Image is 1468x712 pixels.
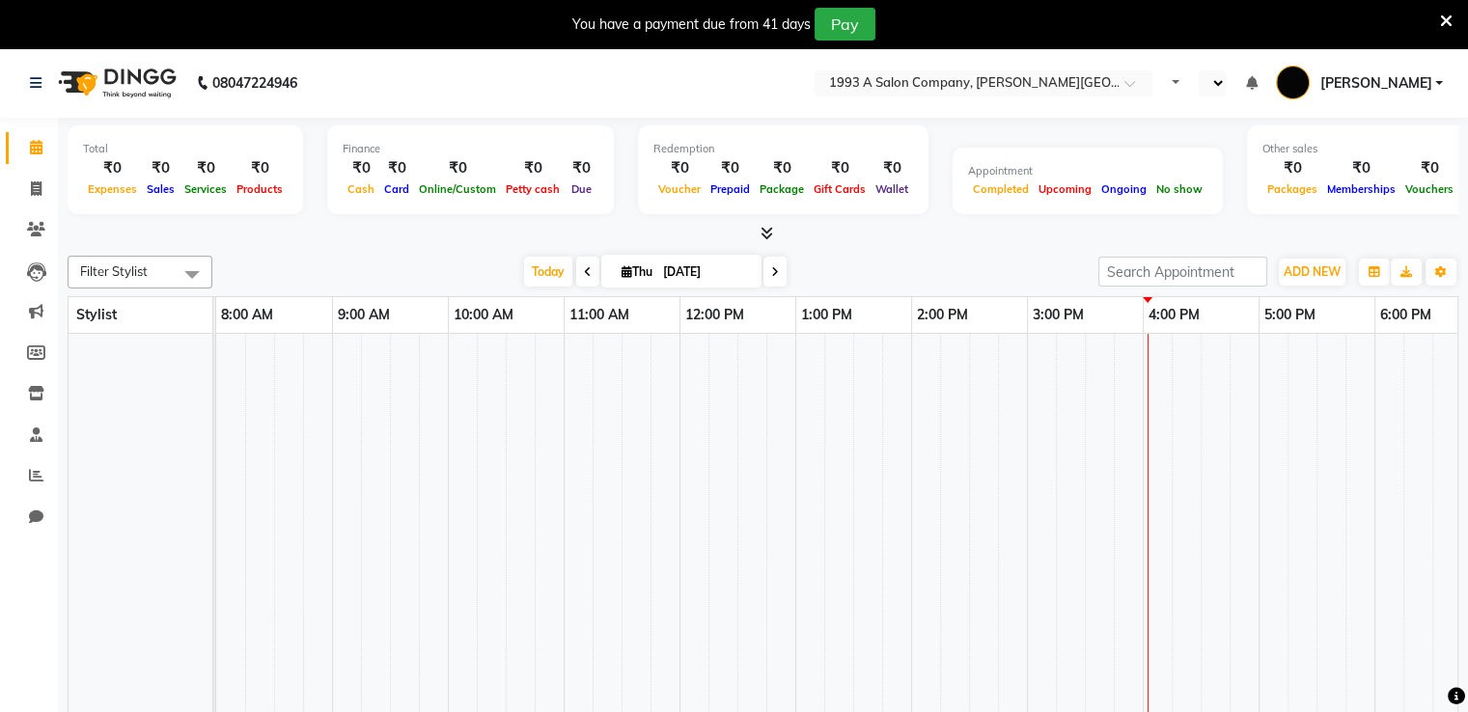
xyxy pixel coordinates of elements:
div: Redemption [653,141,913,157]
div: ₹0 [142,157,180,179]
span: Card [379,182,414,196]
button: ADD NEW [1279,259,1345,286]
span: Memberships [1322,182,1400,196]
b: 08047224946 [212,56,297,110]
span: Package [755,182,809,196]
span: Voucher [653,182,706,196]
span: Gift Cards [809,182,871,196]
img: logo [49,56,181,110]
a: 10:00 AM [449,301,518,329]
div: ₹0 [501,157,565,179]
div: ₹0 [414,157,501,179]
div: ₹0 [379,157,414,179]
span: Prepaid [706,182,755,196]
span: [PERSON_NAME] [1319,73,1431,94]
span: Thu [617,264,657,279]
div: ₹0 [871,157,913,179]
span: Online/Custom [414,182,501,196]
span: No show [1151,182,1207,196]
span: Upcoming [1034,182,1096,196]
a: 11:00 AM [565,301,634,329]
div: ₹0 [565,157,598,179]
a: 2:00 PM [912,301,973,329]
div: ₹0 [706,157,755,179]
span: Cash [343,182,379,196]
span: Completed [968,182,1034,196]
img: Savita HO [1276,66,1310,99]
span: Services [180,182,232,196]
a: 5:00 PM [1260,301,1320,329]
div: ₹0 [343,157,379,179]
span: ADD NEW [1284,264,1341,279]
button: Pay [815,8,875,41]
a: 9:00 AM [333,301,395,329]
span: Petty cash [501,182,565,196]
a: 12:00 PM [680,301,749,329]
span: Stylist [76,306,117,323]
input: Search Appointment [1098,257,1267,287]
span: Vouchers [1400,182,1458,196]
div: ₹0 [232,157,288,179]
span: Wallet [871,182,913,196]
div: ₹0 [1262,157,1322,179]
div: Total [83,141,288,157]
div: ₹0 [809,157,871,179]
a: 3:00 PM [1028,301,1089,329]
a: 1:00 PM [796,301,857,329]
div: ₹0 [653,157,706,179]
div: ₹0 [1400,157,1458,179]
span: Today [524,257,572,287]
div: ₹0 [1322,157,1400,179]
a: 8:00 AM [216,301,278,329]
span: Products [232,182,288,196]
span: Filter Stylist [80,263,148,279]
a: 6:00 PM [1375,301,1436,329]
div: You have a payment due from 41 days [572,14,811,35]
div: ₹0 [180,157,232,179]
div: Finance [343,141,598,157]
span: Expenses [83,182,142,196]
div: ₹0 [83,157,142,179]
span: Due [567,182,596,196]
a: 4:00 PM [1144,301,1205,329]
div: ₹0 [755,157,809,179]
div: Appointment [968,163,1207,179]
input: 2025-09-04 [657,258,754,287]
span: Ongoing [1096,182,1151,196]
span: Packages [1262,182,1322,196]
span: Sales [142,182,180,196]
